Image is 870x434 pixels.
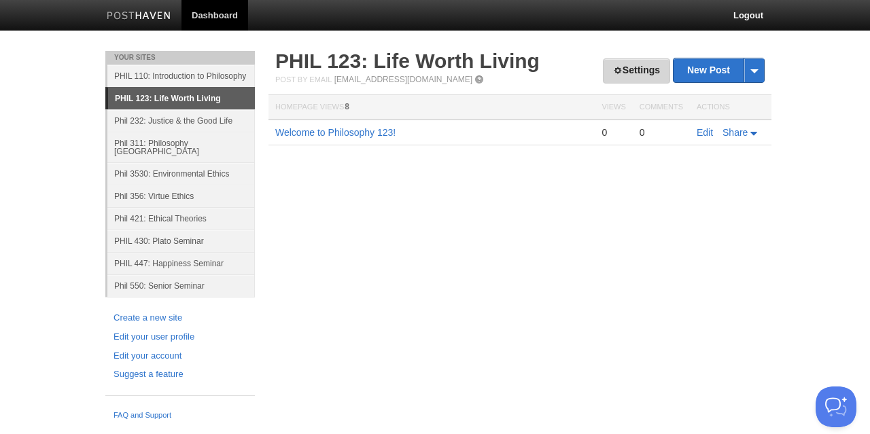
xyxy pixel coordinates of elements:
li: Your Sites [105,51,255,65]
a: Phil 421: Ethical Theories [107,207,255,230]
div: 0 [602,126,625,139]
a: [EMAIL_ADDRESS][DOMAIN_NAME] [334,75,472,84]
th: Views [595,95,632,120]
a: Edit [697,127,713,138]
span: Share [723,127,748,138]
a: FAQ and Support [114,410,247,422]
a: Phil 311: Philosophy [GEOGRAPHIC_DATA] [107,132,255,162]
a: Suggest a feature [114,367,247,382]
a: PHIL 110: Introduction to Philosophy [107,65,255,87]
th: Homepage Views [268,95,595,120]
div: 0 [640,126,683,139]
a: PHIL 123: Life Worth Living [275,50,540,72]
a: Edit your account [114,349,247,363]
a: Edit your user profile [114,330,247,344]
a: PHIL 430: Plato Seminar [107,230,255,252]
a: Phil 356: Virtue Ethics [107,185,255,207]
a: New Post [674,58,764,82]
img: Posthaven-bar [107,12,171,22]
a: Settings [603,58,670,84]
a: Phil 550: Senior Seminar [107,274,255,297]
th: Actions [690,95,771,120]
a: PHIL 123: Life Worth Living [108,88,255,109]
a: Welcome to Philosophy 123! [275,127,396,138]
th: Comments [633,95,690,120]
span: Post by Email [275,75,332,84]
span: 8 [345,102,349,111]
a: Phil 3530: Environmental Ethics [107,162,255,185]
a: PHIL 447: Happiness Seminar [107,252,255,274]
iframe: Help Scout Beacon - Open [816,386,856,427]
a: Create a new site [114,311,247,325]
a: Phil 232: Justice & the Good Life [107,109,255,132]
